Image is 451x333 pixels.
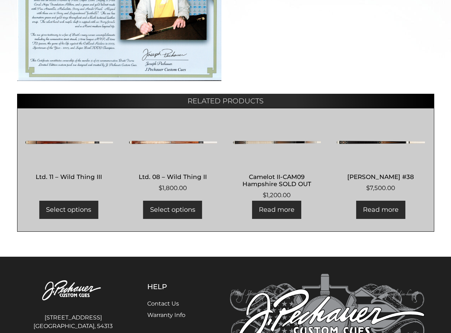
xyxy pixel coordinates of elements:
[263,191,266,199] span: $
[336,121,425,164] img: Joseph Pechauer #38
[25,121,113,183] a: Ltd. 11 – Wild Thing III
[159,184,162,191] span: $
[232,121,321,164] img: Camelot II-CAM09 Hampshire SOLD OUT
[39,201,98,219] a: Add to cart: “Ltd. 11 - Wild Thing III”
[17,94,434,108] h2: Related products
[232,170,321,191] h2: Camelot II-CAM09 Hampshire SOLD OUT
[143,201,202,219] a: Add to cart: “Ltd. 08 - Wild Thing II”
[128,121,217,193] a: Ltd. 08 – Wild Thing II $1,800.00
[27,274,120,308] img: Pechauer Custom Cues
[128,170,217,183] h2: Ltd. 08 – Wild Thing II
[366,184,395,191] bdi: 7,500.00
[252,201,301,219] a: Read more about “Camelot II-CAM09 Hampshire SOLD OUT”
[25,121,113,164] img: Ltd. 11 - Wild Thing III
[147,312,185,318] a: Warranty Info
[263,191,291,199] bdi: 1,200.00
[147,300,179,307] a: Contact Us
[128,121,217,164] img: Ltd. 08 - Wild Thing II
[336,121,425,193] a: [PERSON_NAME] #38 $7,500.00
[366,184,370,191] span: $
[25,170,113,183] h2: Ltd. 11 – Wild Thing III
[336,170,425,183] h2: [PERSON_NAME] #38
[232,121,321,200] a: Camelot II-CAM09 Hampshire SOLD OUT $1,200.00
[356,201,405,219] a: Read more about “Joseph Pechauer #38”
[147,282,203,291] h5: Help
[159,184,187,191] bdi: 1,800.00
